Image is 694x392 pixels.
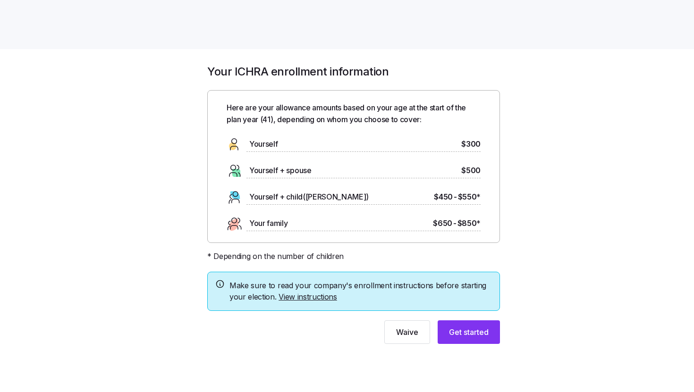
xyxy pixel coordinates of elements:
[396,326,418,338] span: Waive
[461,165,481,176] span: $500
[249,138,278,150] span: Yourself
[458,191,481,203] span: $550
[229,280,492,303] span: Make sure to read your company's enrollment instructions before starting your election.
[457,217,481,229] span: $850
[207,250,344,262] span: * Depending on the number of children
[279,292,337,301] a: View instructions
[384,320,430,344] button: Waive
[461,138,481,150] span: $300
[227,102,481,125] span: Here are your allowance amounts based on your age at the start of the plan year ( 41 ), depending...
[249,165,312,176] span: Yourself + spouse
[207,64,500,79] h1: Your ICHRA enrollment information
[454,191,457,203] span: -
[249,191,369,203] span: Yourself + child([PERSON_NAME])
[434,191,453,203] span: $450
[433,217,452,229] span: $650
[449,326,489,338] span: Get started
[438,320,500,344] button: Get started
[249,217,288,229] span: Your family
[453,217,457,229] span: -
